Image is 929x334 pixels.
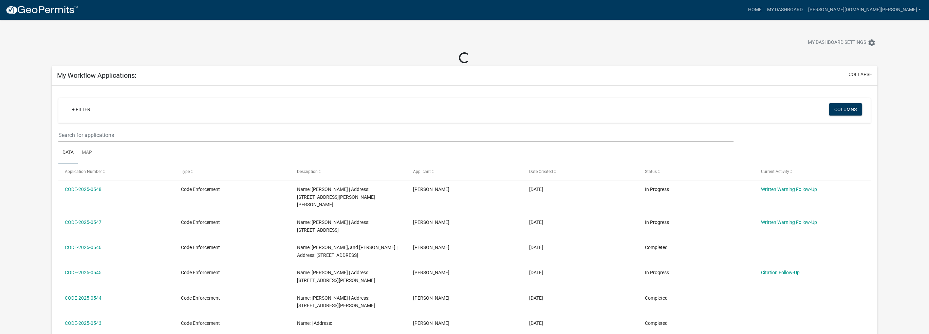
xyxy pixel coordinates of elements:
[529,169,553,174] span: Date Created
[413,295,449,301] span: Kim Chavez
[65,187,101,192] a: CODE-2025-0548
[529,270,543,275] span: 04/09/2025
[65,169,102,174] span: Application Number
[181,187,220,192] span: Code Enforcement
[413,219,449,225] span: Kim Chavez
[529,295,543,301] span: 04/02/2025
[413,169,431,174] span: Applicant
[406,163,522,180] datatable-header-cell: Applicant
[297,245,397,258] span: Name: Ellis Mccamy, and Bailey Reece | Address: 550 PLAINVILLE RD PLAINVILLE, GA 30733
[65,295,101,301] a: CODE-2025-0544
[745,3,764,16] a: Home
[829,103,862,116] button: Columns
[529,245,543,250] span: 04/17/2025
[755,163,871,180] datatable-header-cell: Current Activity
[802,36,881,49] button: My Dashboard Settingssettings
[58,163,174,180] datatable-header-cell: Application Number
[529,187,543,192] span: 04/30/2025
[181,295,220,301] span: Code Enforcement
[645,245,668,250] span: Completed
[181,245,220,250] span: Code Enforcement
[645,169,657,174] span: Status
[645,187,669,192] span: In Progress
[645,320,668,326] span: Completed
[645,295,668,301] span: Completed
[297,320,332,326] span: Name: | Address:
[65,219,101,225] a: CODE-2025-0547
[645,219,669,225] span: In Progress
[58,128,733,142] input: Search for applications
[67,103,96,116] a: + Filter
[65,320,101,326] a: CODE-2025-0543
[413,320,449,326] span: Kim Chavez
[868,39,876,47] i: settings
[529,219,543,225] span: 04/29/2025
[58,142,78,164] a: Data
[297,187,375,208] span: Name: Calvin Silvers | Address: 260 HANES RD OAKMAN, GA 30732
[297,169,318,174] span: Description
[297,219,369,233] span: Name: Lee Johnson | Address: 870 APPLE RD RANGER, GA 30734
[65,270,101,275] a: CODE-2025-0545
[413,270,449,275] span: Kim Chavez
[761,169,789,174] span: Current Activity
[761,219,817,225] a: Written Warning Follow-Up
[78,142,96,164] a: Map
[638,163,755,180] datatable-header-cell: Status
[529,320,543,326] span: 04/02/2025
[181,169,190,174] span: Type
[65,245,101,250] a: CODE-2025-0546
[57,71,136,80] h5: My Workflow Applications:
[808,39,866,47] span: My Dashboard Settings
[761,270,800,275] a: Citation Follow-Up
[297,295,375,309] span: Name: Billy Colburn | Address: 110 FRANKLIN RD PLAINVILLE, GA 30733
[181,320,220,326] span: Code Enforcement
[522,163,638,180] datatable-header-cell: Date Created
[805,3,924,16] a: [PERSON_NAME][DOMAIN_NAME][PERSON_NAME]
[645,270,669,275] span: In Progress
[849,71,872,78] button: collapse
[761,187,817,192] a: Written Warning Follow-Up
[174,163,291,180] datatable-header-cell: Type
[413,245,449,250] span: Kim Chavez
[291,163,407,180] datatable-header-cell: Description
[297,270,375,283] span: Name: Martha Green | Address: 1397 OLD ROME DALTON RD CALHOUN, GA 307018110
[764,3,805,16] a: My Dashboard
[181,270,220,275] span: Code Enforcement
[413,187,449,192] span: Kim Chavez
[181,219,220,225] span: Code Enforcement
